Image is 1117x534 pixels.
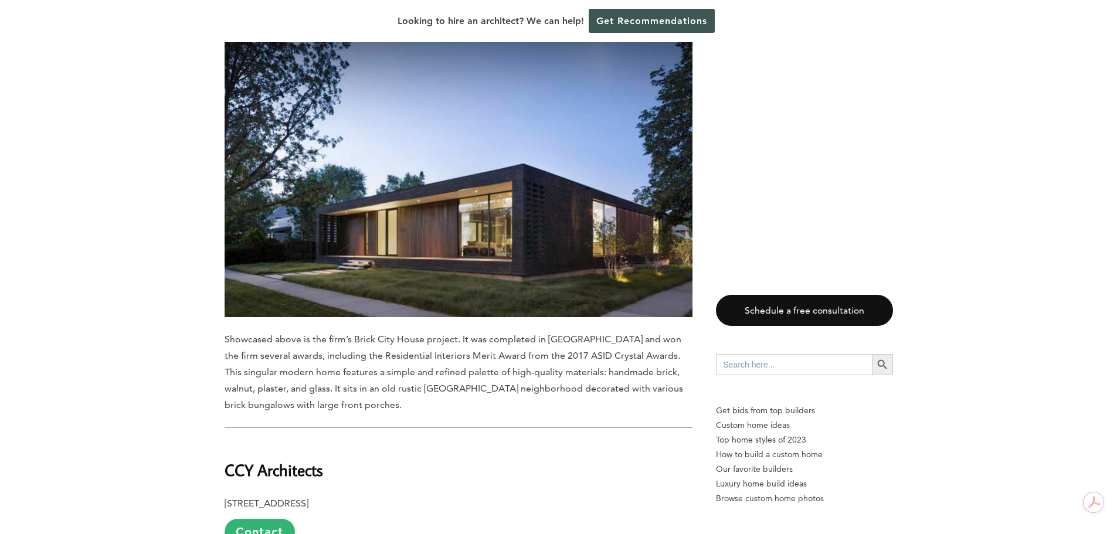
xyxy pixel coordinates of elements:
[716,295,893,326] a: Schedule a free consultation
[225,498,308,509] b: [STREET_ADDRESS]
[716,462,893,477] a: Our favorite builders
[716,403,893,418] p: Get bids from top builders
[716,433,893,447] a: Top home styles of 2023
[716,418,893,433] a: Custom home ideas
[225,334,683,410] span: Showcased above is the firm’s Brick City House project. It was completed in [GEOGRAPHIC_DATA] and...
[716,491,893,506] a: Browse custom home photos
[589,9,715,33] a: Get Recommendations
[716,477,893,491] a: Luxury home build ideas
[876,358,889,371] svg: Search
[716,354,872,375] input: Search here...
[225,460,323,480] b: CCY Architects
[716,447,893,462] a: How to build a custom home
